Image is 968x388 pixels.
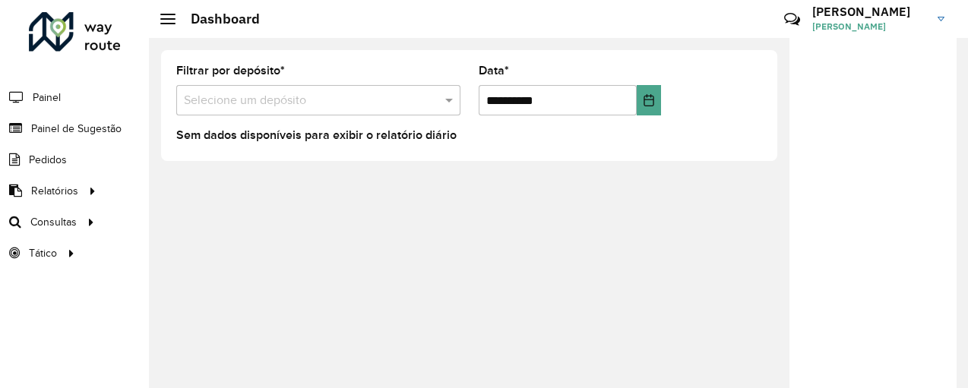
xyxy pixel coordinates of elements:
label: Sem dados disponíveis para exibir o relatório diário [176,126,457,144]
span: Painel de Sugestão [31,121,122,137]
span: [PERSON_NAME] [812,20,926,33]
label: Filtrar por depósito [176,62,285,80]
h2: Dashboard [176,11,260,27]
button: Choose Date [637,85,661,115]
span: Relatórios [31,183,78,199]
h3: [PERSON_NAME] [812,5,926,19]
span: Painel [33,90,61,106]
label: Data [479,62,509,80]
span: Tático [29,245,57,261]
span: Consultas [30,214,77,230]
a: Contato Rápido [776,3,808,36]
span: Pedidos [29,152,67,168]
